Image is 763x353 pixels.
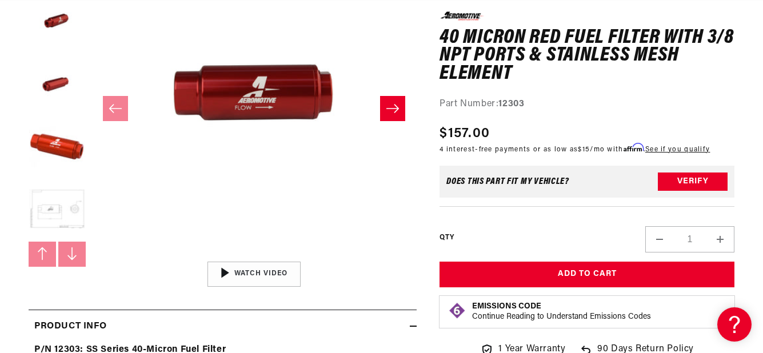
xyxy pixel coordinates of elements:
[103,96,128,121] button: Slide left
[448,302,466,320] img: Emissions code
[658,173,728,191] button: Verify
[446,177,569,186] div: Does This part fit My vehicle?
[498,99,524,109] strong: 12303
[29,182,86,239] button: Load image 5 in gallery view
[578,146,590,153] span: $15
[472,302,651,322] button: Emissions CodeContinue Reading to Understand Emissions Codes
[34,319,106,334] h2: Product Info
[440,262,734,287] button: Add to Cart
[29,310,417,343] summary: Product Info
[472,312,651,322] p: Continue Reading to Understand Emissions Codes
[58,242,86,267] button: Slide right
[440,123,490,143] span: $157.00
[440,233,454,243] label: QTY
[29,119,86,176] button: Load image 4 in gallery view
[440,29,734,83] h1: 40 Micron Red Fuel Filter with 3/8 NPT Ports & Stainless Mesh Element
[29,242,56,267] button: Slide left
[472,302,541,311] strong: Emissions Code
[624,143,644,151] span: Affirm
[440,143,710,154] p: 4 interest-free payments or as low as /mo with .
[440,97,734,112] div: Part Number:
[645,146,710,153] a: See if you qualify - Learn more about Affirm Financing (opens in modal)
[29,56,86,113] button: Load image 3 in gallery view
[380,96,405,121] button: Slide right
